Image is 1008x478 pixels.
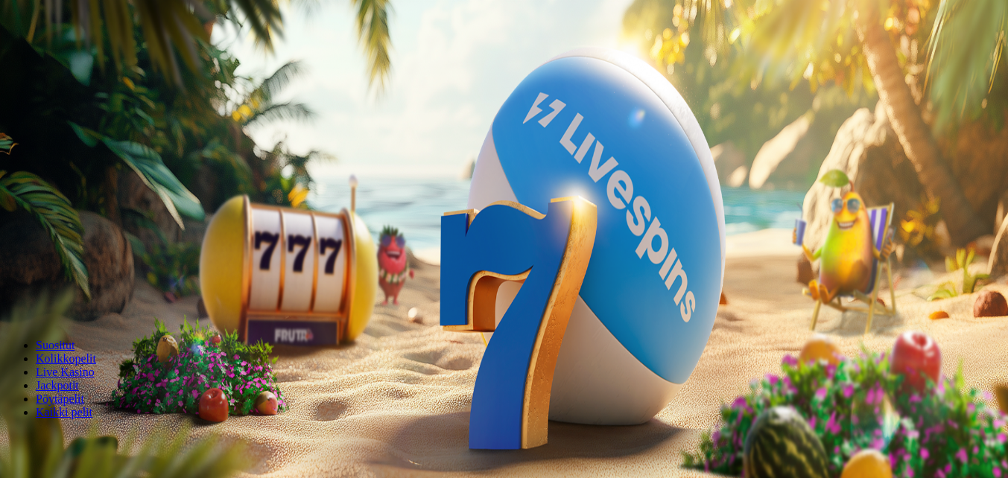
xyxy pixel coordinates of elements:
[6,313,1002,419] nav: Lobby
[36,379,79,392] a: Jackpotit
[36,366,95,378] a: Live Kasino
[6,313,1002,447] header: Lobby
[36,352,96,365] a: Kolikkopelit
[36,339,75,351] a: Suositut
[36,392,84,405] a: Pöytäpelit
[36,406,92,418] span: Kaikki pelit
